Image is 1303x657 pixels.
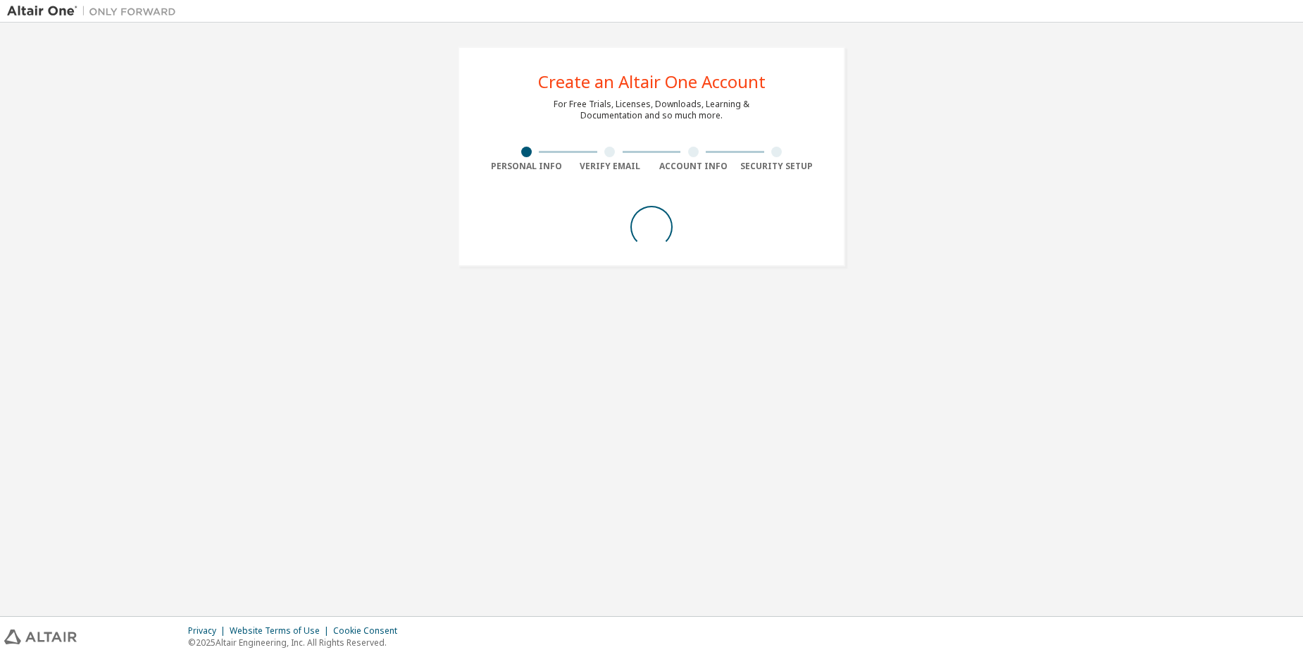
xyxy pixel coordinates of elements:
[4,630,77,644] img: altair_logo.svg
[735,161,819,172] div: Security Setup
[485,161,568,172] div: Personal Info
[568,161,652,172] div: Verify Email
[333,625,406,637] div: Cookie Consent
[188,625,230,637] div: Privacy
[188,637,406,649] p: © 2025 Altair Engineering, Inc. All Rights Reserved.
[538,73,766,90] div: Create an Altair One Account
[7,4,183,18] img: Altair One
[230,625,333,637] div: Website Terms of Use
[554,99,749,121] div: For Free Trials, Licenses, Downloads, Learning & Documentation and so much more.
[651,161,735,172] div: Account Info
